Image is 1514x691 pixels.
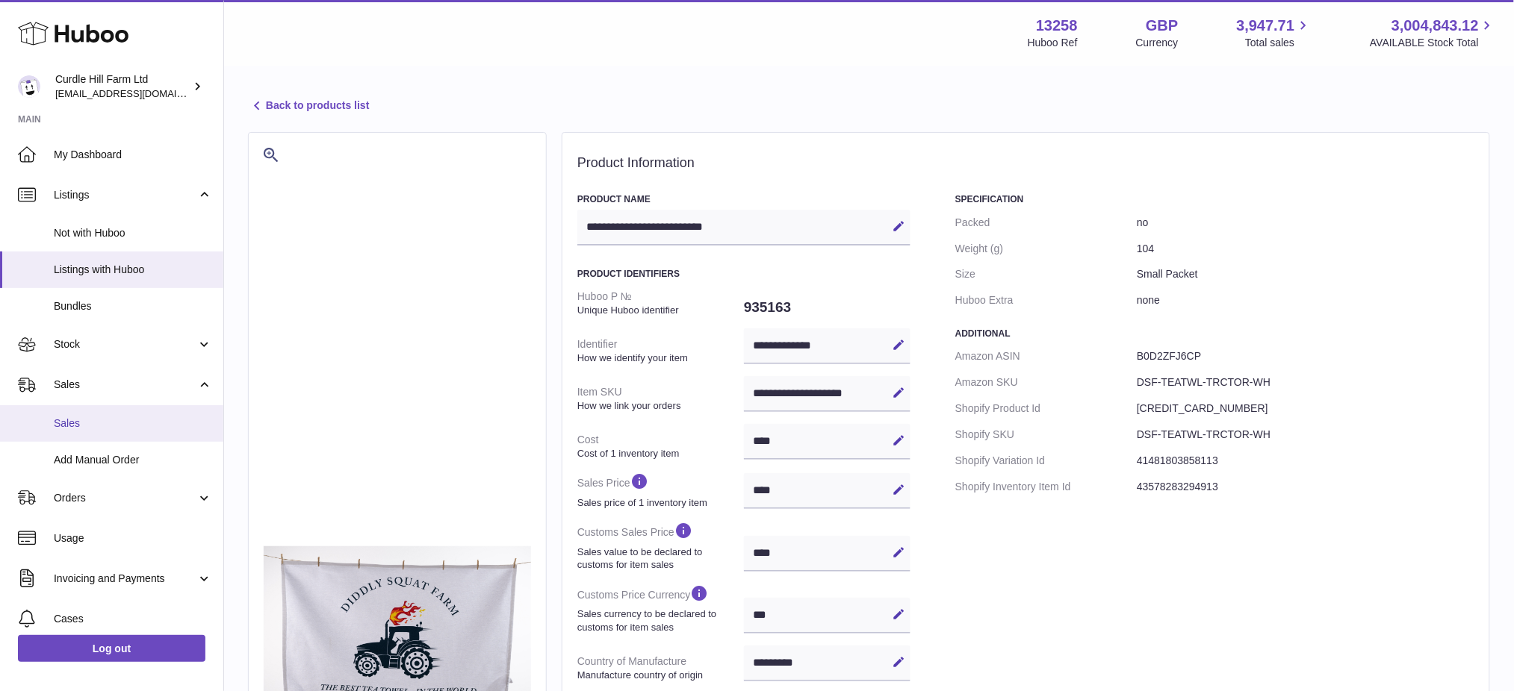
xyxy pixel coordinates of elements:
[54,531,212,545] span: Usage
[1137,474,1474,500] dd: 43578283294913
[577,268,910,280] h3: Product Identifiers
[54,263,212,277] span: Listings with Huboo
[1137,343,1474,369] dd: B0D2ZFJ6CP
[577,399,740,413] strong: How we link your orders
[1136,36,1179,50] div: Currency
[1137,395,1474,422] dd: [CREDIT_CARD_NUMBER]
[1137,448,1474,474] dd: 41481803858113
[1028,36,1078,50] div: Huboo Ref
[577,427,744,466] dt: Cost
[54,572,196,586] span: Invoicing and Payments
[955,474,1137,500] dt: Shopify Inventory Item Id
[18,635,205,662] a: Log out
[1370,36,1496,50] span: AVAILABLE Stock Total
[577,379,744,418] dt: Item SKU
[577,545,740,572] strong: Sales value to be declared to customs for item sales
[577,331,744,370] dt: Identifier
[54,416,212,431] span: Sales
[577,351,740,365] strong: How we identify your item
[955,193,1474,205] h3: Specification
[577,193,910,205] h3: Product Name
[54,188,196,202] span: Listings
[955,261,1137,287] dt: Size
[955,287,1137,313] dt: Huboo Extra
[54,226,212,240] span: Not with Huboo
[744,292,910,323] dd: 935163
[955,236,1137,262] dt: Weight (g)
[955,369,1137,395] dt: Amazon SKU
[54,612,212,626] span: Cases
[577,155,1474,172] h2: Product Information
[577,466,744,515] dt: Sales Price
[577,304,740,317] strong: Unique Huboo identifier
[577,578,744,640] dt: Customs Price Currency
[1137,210,1474,236] dd: no
[577,669,740,682] strong: Manufacture country of origin
[955,422,1137,448] dt: Shopify SKU
[1137,287,1474,313] dd: none
[55,87,220,99] span: [EMAIL_ADDRESS][DOMAIN_NAME]
[955,448,1137,474] dt: Shopify Variation Id
[54,148,212,162] span: My Dashboard
[1137,422,1474,448] dd: DSF-TEATWL-TRCTOR-WH
[577,607,740,634] strong: Sales currency to be declared to customs for item sales
[54,491,196,505] span: Orders
[577,284,744,322] dt: Huboo P №
[1137,261,1474,287] dd: Small Packet
[577,515,744,577] dt: Customs Sales Price
[1370,16,1496,50] a: 3,004,843.12 AVAILABLE Stock Total
[1392,16,1479,36] span: 3,004,843.12
[577,447,740,460] strong: Cost of 1 inventory item
[248,97,369,115] a: Back to products list
[54,378,196,392] span: Sales
[1237,16,1295,36] span: 3,947.71
[1137,236,1474,262] dd: 104
[54,299,212,313] span: Bundles
[1245,36,1312,50] span: Total sales
[955,343,1137,369] dt: Amazon ASIN
[54,453,212,467] span: Add Manual Order
[1237,16,1312,50] a: 3,947.71 Total sales
[577,648,744,687] dt: Country of Manufacture
[955,395,1137,422] dt: Shopify Product Id
[577,496,740,510] strong: Sales price of 1 inventory item
[1036,16,1078,36] strong: 13258
[1146,16,1178,36] strong: GBP
[955,328,1474,340] h3: Additional
[1137,369,1474,395] dd: DSF-TEATWL-TRCTOR-WH
[955,210,1137,236] dt: Packed
[18,75,40,98] img: internalAdmin-13258@internal.huboo.com
[55,72,190,101] div: Curdle Hill Farm Ltd
[54,337,196,351] span: Stock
